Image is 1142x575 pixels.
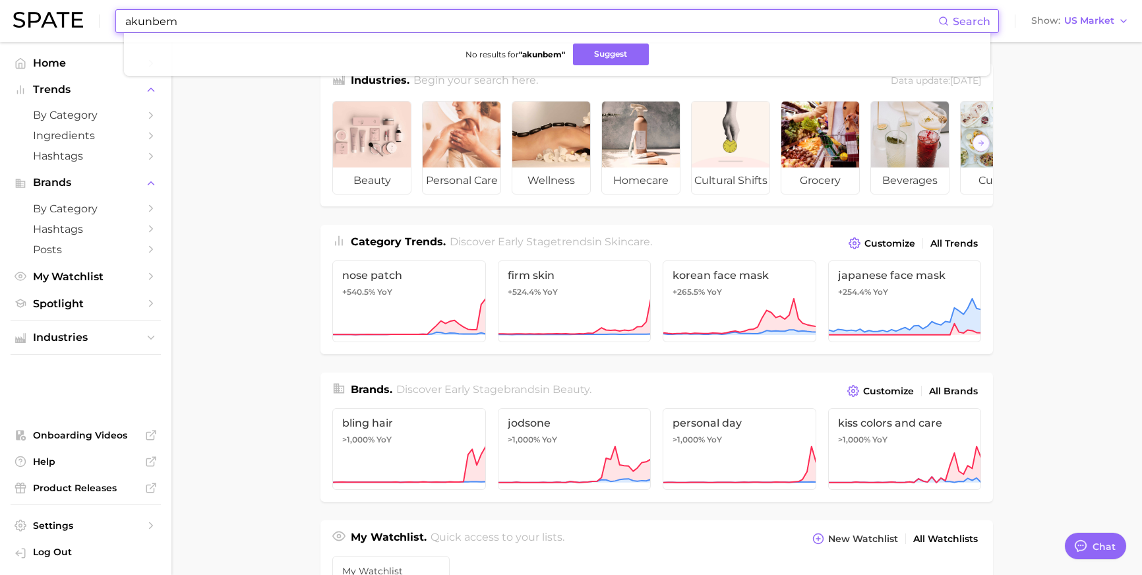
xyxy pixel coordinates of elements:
span: Industries [33,332,138,344]
span: Help [33,456,138,468]
span: Posts [33,243,138,256]
a: Product Releases [11,478,161,498]
a: Onboarding Videos [11,425,161,445]
span: Home [33,57,138,69]
a: beauty [332,101,411,195]
span: beauty [553,383,589,396]
span: Discover Early Stage trends in . [450,235,652,248]
span: personal day [673,417,806,429]
span: Settings [33,520,138,531]
a: All Brands [926,382,981,400]
span: Spotlight [33,297,138,310]
span: Show [1031,17,1060,24]
span: No results for [466,49,565,59]
a: firm skin+524.4% YoY [498,260,651,342]
span: Hashtags [33,223,138,235]
h1: My Watchlist. [351,530,427,548]
span: Brands [33,177,138,189]
span: Category Trends . [351,235,446,248]
a: All Watchlists [910,530,981,548]
a: personal care [422,101,501,195]
a: Log out. Currently logged in with e-mail doyeon@spate.nyc. [11,542,161,564]
button: Trends [11,80,161,100]
span: firm skin [508,269,642,282]
button: Customize [845,234,918,253]
a: nose patch+540.5% YoY [332,260,486,342]
a: Home [11,53,161,73]
button: New Watchlist [809,530,901,548]
a: by Category [11,105,161,125]
button: ShowUS Market [1028,13,1132,30]
span: japanese face mask [838,269,972,282]
span: korean face mask [673,269,806,282]
span: bling hair [342,417,476,429]
span: US Market [1064,17,1114,24]
span: personal care [423,167,500,194]
button: Industries [11,328,161,348]
span: YoY [707,435,722,445]
div: Data update: [DATE] [891,73,981,90]
span: by Category [33,109,138,121]
a: wellness [512,101,591,195]
span: Product Releases [33,482,138,494]
span: >1,000% [673,435,705,444]
button: Scroll Right [973,135,990,152]
span: YoY [376,435,392,445]
h1: Industries. [351,73,409,90]
span: Trends [33,84,138,96]
span: cultural shifts [692,167,769,194]
a: Ingredients [11,125,161,146]
a: Settings [11,516,161,535]
a: by Category [11,198,161,219]
span: YoY [707,287,722,297]
span: nose patch [342,269,476,282]
a: My Watchlist [11,266,161,287]
span: beauty [333,167,411,194]
span: My Watchlist [33,270,138,283]
button: Customize [844,382,917,400]
span: skincare [605,235,650,248]
span: Search [953,15,990,28]
span: Ingredients [33,129,138,142]
a: Help [11,452,161,471]
h2: Quick access to your lists. [431,530,564,548]
a: personal day>1,000% YoY [663,408,816,490]
span: All Trends [930,238,978,249]
span: beverages [871,167,949,194]
a: Spotlight [11,293,161,314]
a: culinary [960,101,1039,195]
span: YoY [873,287,888,297]
span: +254.4% [838,287,871,297]
span: +524.4% [508,287,541,297]
span: wellness [512,167,590,194]
span: All Watchlists [913,533,978,545]
span: Hashtags [33,150,138,162]
span: >1,000% [838,435,870,444]
span: YoY [542,435,557,445]
span: Brands . [351,383,392,396]
a: bling hair>1,000% YoY [332,408,486,490]
span: YoY [543,287,558,297]
a: All Trends [927,235,981,253]
a: Hashtags [11,219,161,239]
a: homecare [601,101,680,195]
a: kiss colors and care>1,000% YoY [828,408,982,490]
strong: " akunbem " [519,49,565,59]
a: japanese face mask+254.4% YoY [828,260,982,342]
span: Discover Early Stage brands in . [396,383,591,396]
h2: Begin your search here. [413,73,538,90]
span: culinary [961,167,1038,194]
span: homecare [602,167,680,194]
span: YoY [872,435,887,445]
span: >1,000% [508,435,540,444]
a: jodsone>1,000% YoY [498,408,651,490]
span: +540.5% [342,287,375,297]
span: Onboarding Videos [33,429,138,441]
span: Log Out [33,546,150,558]
button: Brands [11,173,161,193]
span: +265.5% [673,287,705,297]
span: All Brands [929,386,978,397]
span: kiss colors and care [838,417,972,429]
a: grocery [781,101,860,195]
span: YoY [377,287,392,297]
